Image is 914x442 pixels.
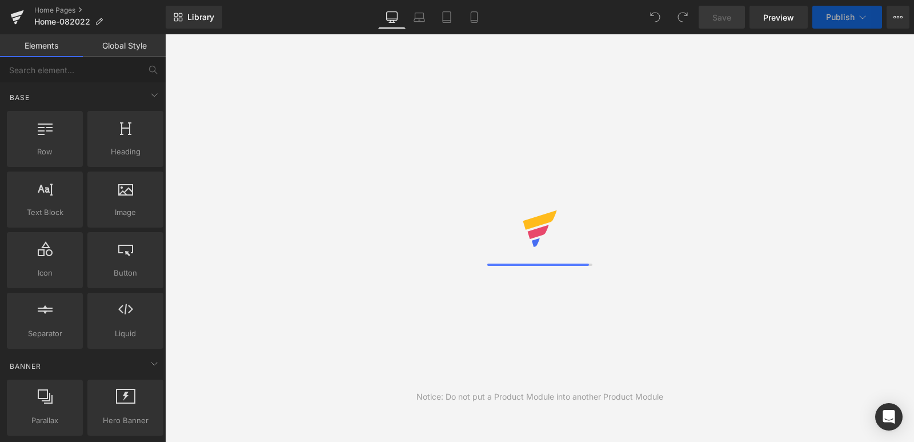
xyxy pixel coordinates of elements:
button: Undo [644,6,667,29]
span: Base [9,92,31,103]
div: Notice: Do not put a Product Module into another Product Module [416,391,663,403]
a: New Library [166,6,222,29]
span: Home-082022 [34,17,90,26]
button: Redo [671,6,694,29]
span: Icon [10,267,79,279]
a: Global Style [83,34,166,57]
span: Separator [10,328,79,340]
span: Banner [9,361,42,372]
div: Open Intercom Messenger [875,403,903,431]
a: Home Pages [34,6,166,15]
span: Heading [91,146,160,158]
button: Publish [812,6,882,29]
a: Laptop [406,6,433,29]
span: Library [187,12,214,22]
button: More [887,6,909,29]
span: Publish [826,13,855,22]
a: Preview [749,6,808,29]
a: Mobile [460,6,488,29]
span: Text Block [10,206,79,218]
span: Preview [763,11,794,23]
span: Button [91,267,160,279]
span: Row [10,146,79,158]
span: Parallax [10,415,79,427]
span: Hero Banner [91,415,160,427]
a: Desktop [378,6,406,29]
span: Image [91,206,160,218]
a: Tablet [433,6,460,29]
span: Liquid [91,328,160,340]
span: Save [712,11,731,23]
